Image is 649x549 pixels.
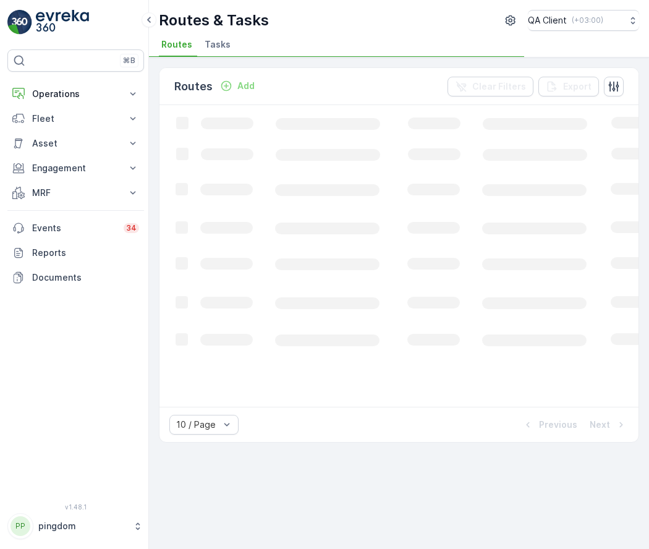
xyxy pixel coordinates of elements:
[7,131,144,156] button: Asset
[7,10,32,35] img: logo
[215,79,260,93] button: Add
[7,181,144,205] button: MRF
[205,38,231,51] span: Tasks
[7,265,144,290] a: Documents
[32,162,119,174] p: Engagement
[539,419,577,431] p: Previous
[520,417,579,432] button: Previous
[36,10,89,35] img: logo_light-DOdMpM7g.png
[11,516,30,536] div: PP
[7,216,144,240] a: Events34
[588,417,629,432] button: Next
[563,80,592,93] p: Export
[32,247,139,259] p: Reports
[32,113,119,125] p: Fleet
[448,77,533,96] button: Clear Filters
[159,11,269,30] p: Routes & Tasks
[7,513,144,539] button: PPpingdom
[7,106,144,131] button: Fleet
[32,88,119,100] p: Operations
[32,222,116,234] p: Events
[7,503,144,511] span: v 1.48.1
[38,520,127,532] p: pingdom
[174,78,213,95] p: Routes
[123,56,135,66] p: ⌘B
[472,80,526,93] p: Clear Filters
[32,271,139,284] p: Documents
[538,77,599,96] button: Export
[32,187,119,199] p: MRF
[126,223,137,233] p: 34
[7,240,144,265] a: Reports
[528,10,639,31] button: QA Client(+03:00)
[7,82,144,106] button: Operations
[590,419,610,431] p: Next
[237,80,255,92] p: Add
[32,137,119,150] p: Asset
[161,38,192,51] span: Routes
[528,14,567,27] p: QA Client
[7,156,144,181] button: Engagement
[572,15,603,25] p: ( +03:00 )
